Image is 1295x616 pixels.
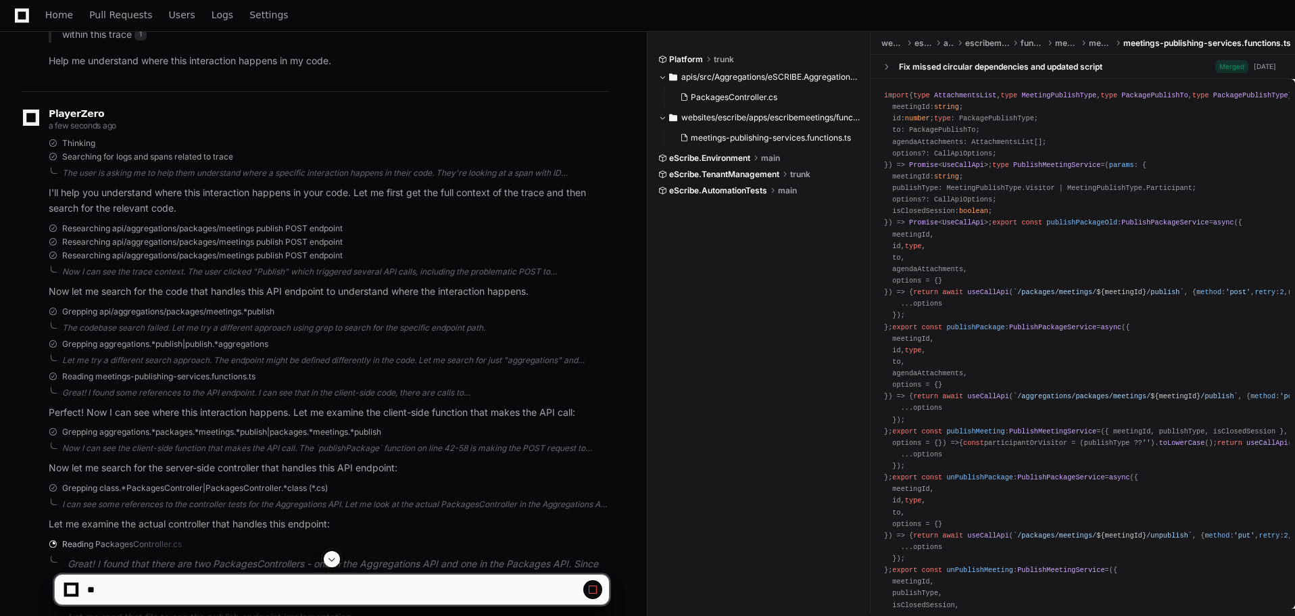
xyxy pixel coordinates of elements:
span: type [913,91,930,99]
p: Now let me search for the server-side controller that handles this API endpoint: [49,460,609,476]
span: 2 [1284,531,1288,540]
span: Grepping api/aggregations/packages/meetings.*publish [62,306,274,317]
span: async [1109,473,1130,481]
span: Platform [669,54,703,65]
span: const [921,323,942,331]
span: import [884,91,909,99]
span: eScribe.Environment [669,153,750,164]
span: type [1100,91,1117,99]
div: [DATE] [1254,62,1276,72]
span: publishPackageOld [1046,218,1117,227]
span: eScribe.TenantManagement [669,169,779,180]
span: number [905,114,930,122]
span: meetings [1089,38,1113,49]
span: main [761,153,780,164]
span: params [1109,161,1134,169]
span: '' [1142,439,1150,447]
span: Thinking [62,138,95,149]
span: method [1250,392,1275,400]
div: The codebase search failed. Let me try a different approach using grep to search for the specific... [62,323,609,333]
div: Let me try a different search approach. The endpoint might be defined differently in the code. Le... [62,355,609,366]
div: Now I can see the trace context. The user clicked "Publish" which triggered several API calls, in... [62,266,609,277]
span: publishMeeting [946,427,1004,435]
span: await [942,288,963,296]
span: const [921,427,942,435]
span: Promise [909,161,938,169]
span: meetings-publishing-services.functions.ts [1123,38,1291,49]
svg: Directory [669,110,677,126]
span: toLowerCase [1159,439,1205,447]
span: Grepping aggregations.*packages.*meetings.*publish|packages.*meetings.*publish [62,427,381,437]
span: meetings [1055,38,1079,49]
span: publishPackage [946,323,1004,331]
span: Grepping aggregations.*publish|publish.*aggregations [62,339,268,350]
span: 1 [135,27,147,41]
span: a few seconds ago [49,120,116,131]
span: export [892,323,917,331]
span: type [905,496,922,504]
span: method [1196,288,1221,296]
span: string [934,103,959,111]
button: meetings-publishing-services.functions.ts [675,128,852,147]
span: const [1021,218,1042,227]
span: ${meetingId} [1096,531,1146,540]
span: Promise [909,218,938,227]
span: escribe [914,38,933,49]
p: Perfect! Now I can see where this interaction happens. Let me examine the client-side function th... [49,405,609,421]
div: Now I can see the client-side function that makes the API call. The `publishPackage` function on ... [62,443,609,454]
p: Let me examine the actual controller that handles this endpoint: [49,517,609,532]
span: PublishPackageService [1017,473,1104,481]
span: type [1001,91,1018,99]
span: main [778,185,797,196]
span: Logs [212,11,233,19]
span: Researching api/aggregations/packages/meetings publish POST endpoint [62,237,343,247]
button: PackagesController.cs [675,88,852,107]
span: type [905,242,922,250]
span: export [892,427,917,435]
p: Help me understand where this interaction happens in my code. [49,53,609,69]
span: 2 [1279,288,1284,296]
span: `/packages/meetings/ /publish` [1013,288,1184,296]
span: `/packages/meetings/ /unpublish` [1013,531,1192,540]
span: PublishMeetingService [1009,427,1096,435]
div: The user is asking me to help them understand where a specific interaction happens in their code.... [62,168,609,179]
p: Now let me search for the code that handles this API endpoint to understand where the interaction... [49,284,609,300]
span: Grepping class.*PackagesController|PackagesController.*class (*.cs) [62,483,328,494]
span: return [913,531,938,540]
span: Reading meetings-publishing-services.functions.ts [62,371,255,382]
div: Fix missed circular dependencies and updated script [899,62,1102,72]
span: await [942,392,963,400]
span: async [1100,323,1121,331]
span: PlayerZero [49,110,104,118]
span: Reading PackagesController.cs [62,539,182,550]
span: useCallApi [1246,439,1288,447]
span: string [934,172,959,181]
span: boolean [959,207,988,215]
span: Researching api/aggregations/packages/meetings publish POST endpoint [62,223,343,234]
span: escribemeetings [965,38,1010,49]
span: UseCallApi [942,218,984,227]
span: ( ) => [884,427,1288,447]
span: trunk [714,54,734,65]
span: eScribe.AutomationTests [669,185,767,196]
span: async [1213,218,1234,227]
span: apps [944,38,954,49]
span: MeetingPublishType [1021,91,1096,99]
button: websites/escribe/apps/escribemeetings/functions/meetings/meetings [658,107,860,128]
span: type [905,346,922,354]
span: useCallApi [967,531,1009,540]
span: retry [1254,288,1275,296]
span: const [963,439,984,447]
span: unPublishPackage [946,473,1013,481]
span: export [892,473,917,481]
span: Home [45,11,73,19]
span: export [992,218,1017,227]
span: meetings-publishing-services.functions.ts [691,133,851,143]
span: type [934,114,951,122]
span: useCallApi [967,392,1009,400]
span: type [992,161,1009,169]
span: PublishPackageService [1009,323,1096,331]
span: AttachmentsList [934,91,996,99]
span: `/aggregations/packages/meetings/ /publish` [1013,392,1238,400]
span: websites/escribe/apps/escribemeetings/functions/meetings/meetings [681,112,860,123]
